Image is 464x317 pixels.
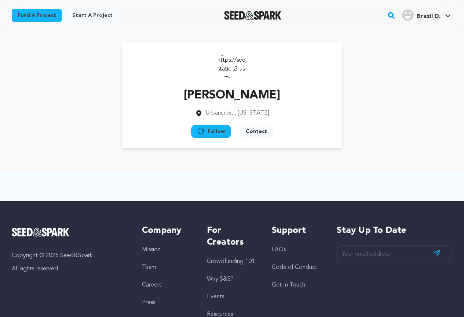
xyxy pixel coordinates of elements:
input: Your email address [337,245,452,263]
a: Code of Conduct [272,264,317,270]
a: Team [142,264,156,270]
p: [PERSON_NAME] [184,87,280,104]
a: Mission [142,247,161,253]
a: Get In Touch [272,282,305,288]
a: Crowdfunding 101 [207,259,255,264]
a: Events [207,294,224,300]
a: Press [142,300,155,306]
div: Brazil D.'s Profile [402,9,441,21]
a: Careers [142,282,161,288]
span: Brazil D.'s Profile [401,8,452,23]
button: Contact [240,125,273,138]
button: Follow [191,125,231,138]
span: Brazil D. [417,14,441,19]
img: Seed&Spark Logo [12,228,69,237]
h5: Support [272,225,322,237]
img: Seed&Spark Logo Dark Mode [224,11,282,20]
p: All rights reserved [12,264,127,273]
p: Copyright © 2025 Seed&Spark [12,251,127,260]
a: Start a project [66,9,118,22]
img: user.png [402,9,414,21]
span: , [US_STATE] [235,110,269,116]
img: https://seedandspark-static.s3.us-east-2.amazonaws.com/images/User/002/321/439/medium/ACg8ocLDPCC... [218,50,247,79]
a: Seed&Spark Homepage [12,228,127,237]
a: Brazil D.'s Profile [401,8,452,21]
span: Urbancrest [205,110,233,116]
a: Why S&S? [207,276,234,282]
h5: For Creators [207,225,257,248]
h5: Stay up to date [337,225,452,237]
a: Fund a project [12,9,62,22]
h5: Company [142,225,192,237]
a: FAQs [272,247,286,253]
a: Seed&Spark Homepage [224,11,282,20]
